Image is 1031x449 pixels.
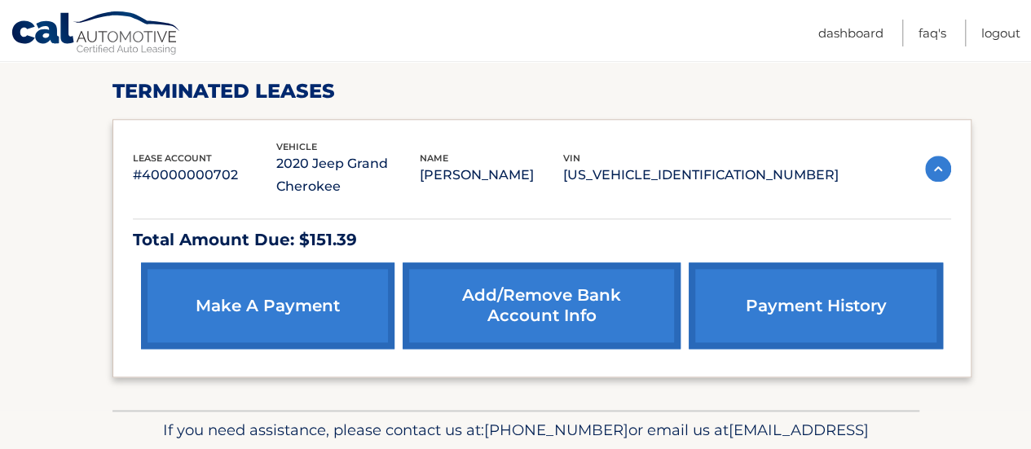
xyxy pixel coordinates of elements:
span: [PHONE_NUMBER] [484,420,628,439]
a: Cal Automotive [11,11,182,58]
h2: terminated leases [112,79,972,103]
img: accordion-active.svg [925,156,951,182]
p: Total Amount Due: $151.39 [133,226,951,254]
a: payment history [689,262,942,349]
span: vin [563,152,580,164]
a: Logout [981,20,1020,46]
span: name [420,152,448,164]
span: vehicle [276,141,317,152]
p: [PERSON_NAME] [420,164,563,187]
a: Dashboard [818,20,883,46]
a: Add/Remove bank account info [403,262,681,349]
p: [US_VEHICLE_IDENTIFICATION_NUMBER] [563,164,839,187]
span: lease account [133,152,212,164]
a: make a payment [141,262,394,349]
p: #40000000702 [133,164,276,187]
a: FAQ's [919,20,946,46]
p: 2020 Jeep Grand Cherokee [276,152,420,198]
